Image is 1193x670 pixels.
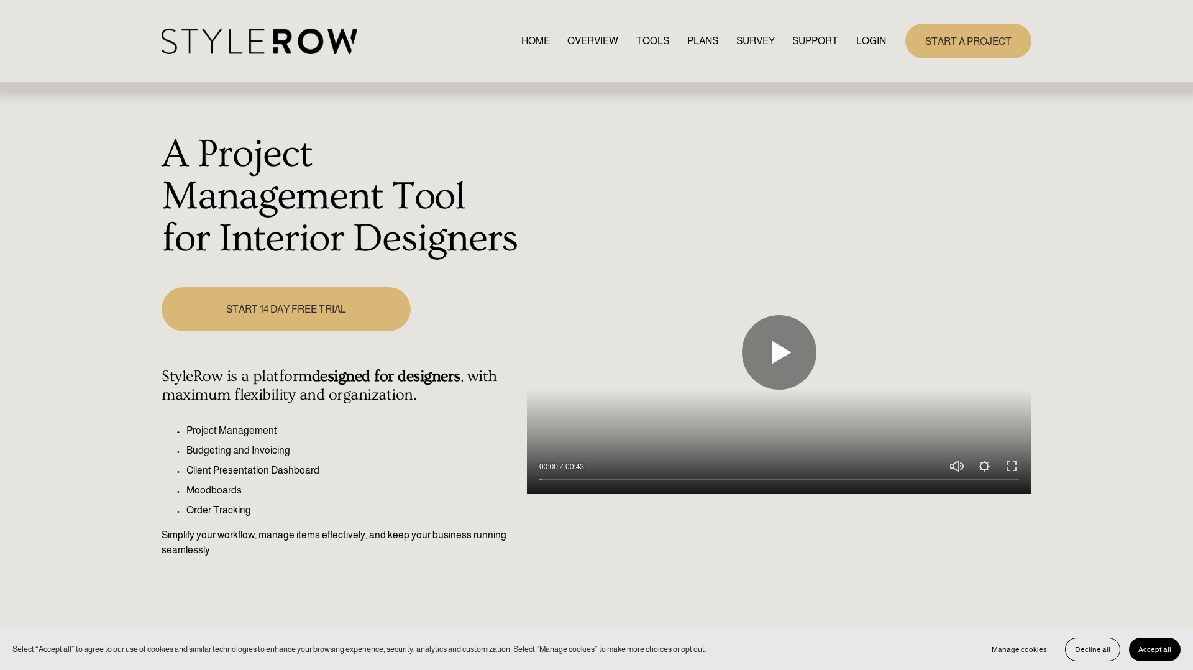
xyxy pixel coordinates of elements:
[856,32,886,49] a: LOGIN
[186,463,520,478] p: Client Presentation Dashboard
[736,32,775,49] a: SURVEY
[636,32,669,49] a: TOOLS
[687,32,718,49] a: PLANS
[521,32,550,49] a: HOME
[792,32,838,49] a: folder dropdown
[162,367,520,405] h4: StyleRow is a platform , with maximum flexibility and organization.
[1065,638,1120,661] button: Decline all
[186,503,520,518] p: Order Tracking
[312,367,460,385] strong: designed for designers
[12,643,706,655] p: Select “Accept all” to agree to our use of cookies and similar technologies to enhance your brows...
[162,29,357,54] img: StyleRow
[561,461,587,473] div: Duration
[742,315,816,390] button: Play
[539,461,561,473] div: Current time
[539,475,1019,484] input: Seek
[792,34,838,48] span: SUPPORT
[162,134,520,260] h1: A Project Management Tool for Interior Designers
[905,24,1031,58] a: START A PROJECT
[1138,645,1171,654] span: Accept all
[186,483,520,498] p: Moodboards
[162,528,520,558] p: Simplify your workflow, manage items effectively, and keep your business running seamlessly.
[567,32,618,49] a: OVERVIEW
[1129,638,1181,661] button: Accept all
[186,443,520,458] p: Budgeting and Invoicing
[982,638,1056,661] button: Manage cookies
[186,423,520,438] p: Project Management
[1075,645,1110,654] span: Decline all
[162,287,410,331] a: START 14 DAY FREE TRIAL
[992,645,1047,654] span: Manage cookies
